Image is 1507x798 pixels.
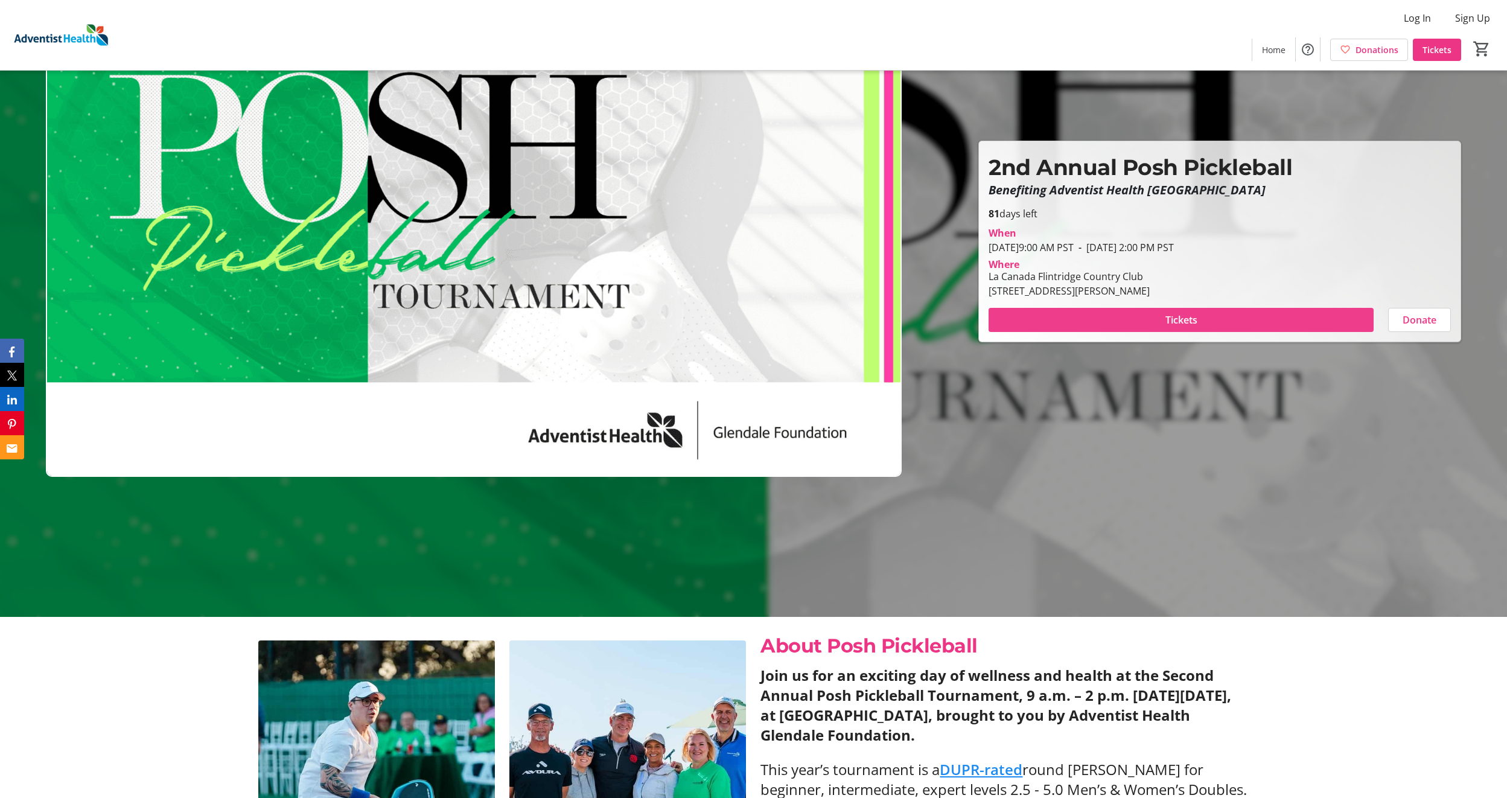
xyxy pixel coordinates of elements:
button: Cart [1471,38,1493,60]
div: When [989,226,1016,240]
span: Sign Up [1455,11,1490,25]
span: [DATE] 9:00 AM PST [989,241,1074,254]
p: days left [989,206,1451,221]
p: 2nd Annual Posh Pickleball [989,151,1451,184]
span: [DATE] 2:00 PM PST [1074,241,1174,254]
button: Donate [1388,308,1451,332]
button: Help [1296,37,1320,62]
img: Adventist Health's Logo [7,5,115,65]
strong: Join us for an exciting day of wellness and health at the Second Annual Posh Pickleball Tournamen... [760,665,1231,745]
button: Tickets [989,308,1374,332]
span: Home [1262,43,1286,56]
div: La Canada Flintridge Country Club [989,269,1150,284]
span: 81 [989,207,999,220]
div: Where [989,260,1019,269]
p: About Posh Pickleball [760,631,1248,660]
span: Tickets [1165,313,1197,327]
button: Sign Up [1445,8,1500,28]
span: This year’s tournament is a [760,759,940,779]
a: DUPR-rated [940,759,1022,779]
a: Home [1252,39,1295,61]
span: Donations [1356,43,1398,56]
span: - [1074,241,1086,254]
span: Log In [1404,11,1431,25]
a: Tickets [1413,39,1461,61]
button: Log In [1394,8,1441,28]
em: Benefiting Adventist Health [GEOGRAPHIC_DATA] [989,182,1266,198]
span: Donate [1403,313,1436,327]
span: Tickets [1423,43,1451,56]
div: [STREET_ADDRESS][PERSON_NAME] [989,284,1150,298]
a: Donations [1330,39,1408,61]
